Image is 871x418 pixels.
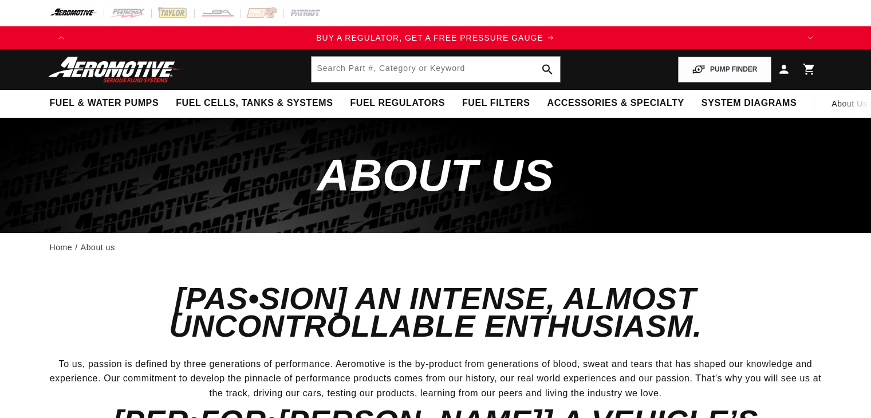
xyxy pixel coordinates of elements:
[831,99,867,108] span: About Us
[317,150,554,200] span: About us
[50,285,822,340] h2: [Pas•sion] An intense, almost uncontrollable enthusiasm.
[41,90,168,117] summary: Fuel & Water Pumps
[21,26,850,49] slideshow-component: Translation missing: en.sections.announcements.announcement_bar
[316,33,543,42] span: BUY A REGULATOR, GET A FREE PRESSURE GAUGE
[73,31,799,44] a: BUY A REGULATOR, GET A FREE PRESSURE GAUGE
[50,357,822,401] p: To us, passion is defined by three generations of performance. Aeromotive is the by-product from ...
[701,97,797,109] span: System Diagrams
[176,97,333,109] span: Fuel Cells, Tanks & Systems
[50,241,73,254] a: Home
[799,26,822,49] button: Translation missing: en.sections.announcements.next_announcement
[73,31,799,44] div: Announcement
[73,31,799,44] div: 1 of 4
[693,90,805,117] summary: System Diagrams
[50,241,822,254] nav: breadcrumbs
[50,26,73,49] button: Translation missing: en.sections.announcements.previous_announcement
[462,97,530,109] span: Fuel Filters
[341,90,453,117] summary: Fuel Regulators
[535,57,560,82] button: search button
[81,241,115,254] a: About us
[678,57,771,82] button: PUMP FINDER
[167,90,341,117] summary: Fuel Cells, Tanks & Systems
[454,90,539,117] summary: Fuel Filters
[547,97,684,109] span: Accessories & Specialty
[45,56,188,83] img: Aeromotive
[539,90,693,117] summary: Accessories & Specialty
[312,57,560,82] input: Search by Part Number, Category or Keyword
[50,97,159,109] span: Fuel & Water Pumps
[350,97,444,109] span: Fuel Regulators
